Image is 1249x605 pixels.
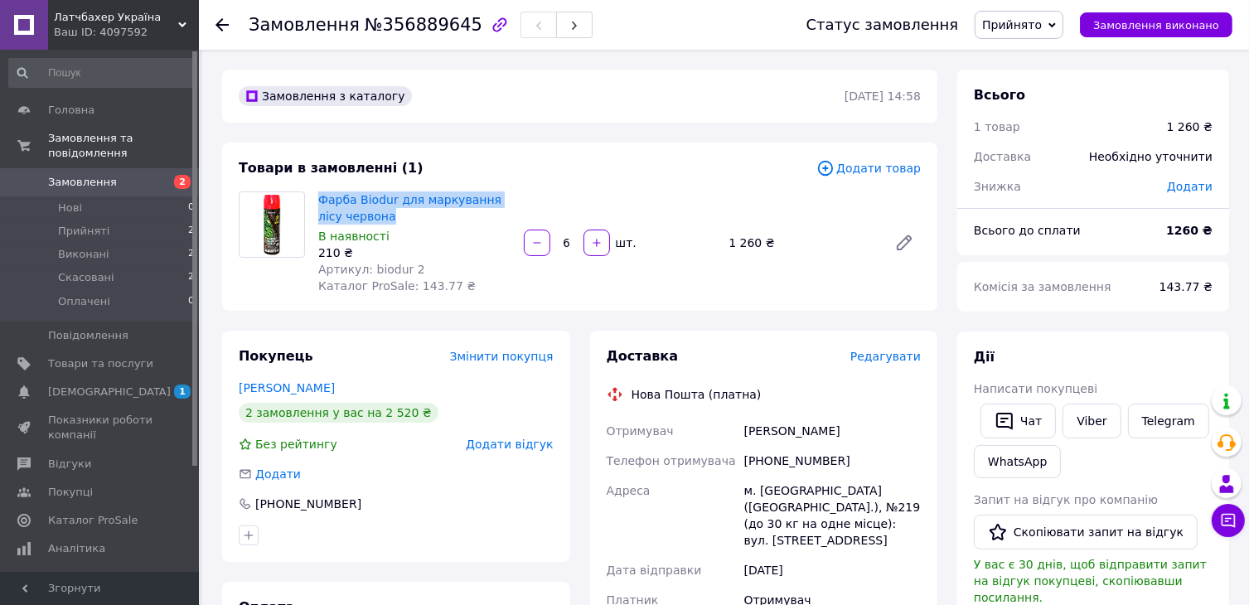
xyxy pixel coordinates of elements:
span: Доставка [607,348,679,364]
span: Головна [48,103,94,118]
span: Товари та послуги [48,356,153,371]
span: Додати товар [816,159,921,177]
span: 1 товар [974,120,1020,133]
a: [PERSON_NAME] [239,381,335,394]
div: [PERSON_NAME] [741,416,924,446]
div: Ваш ID: 4097592 [54,25,199,40]
div: Повернутися назад [215,17,229,33]
span: Замовлення [249,15,360,35]
span: Товари в замовленні (1) [239,160,424,176]
div: Замовлення з каталогу [239,86,412,106]
input: Пошук [8,58,196,88]
div: 1 260 ₴ [722,231,881,254]
div: Статус замовлення [806,17,959,33]
span: Без рейтингу [255,438,337,451]
div: 1 260 ₴ [1167,119,1213,135]
span: Всього до сплати [974,224,1081,237]
span: 2 [188,270,194,285]
span: Показники роботи компанії [48,413,153,443]
div: [PHONE_NUMBER] [254,496,363,512]
span: Каталог ProSale [48,513,138,528]
div: 2 замовлення у вас на 2 520 ₴ [239,403,438,423]
div: [DATE] [741,555,924,585]
span: Запит на відгук про компанію [974,493,1158,506]
span: Оплачені [58,294,110,309]
span: У вас є 30 днів, щоб відправити запит на відгук покупцеві, скопіювавши посилання. [974,558,1207,604]
div: [PHONE_NUMBER] [741,446,924,476]
span: Прийнято [982,18,1042,31]
span: 0 [188,201,194,215]
button: Чат [980,404,1056,438]
span: 2 [188,224,194,239]
span: Артикул: biodur 2 [318,263,425,276]
span: Аналітика [48,541,105,556]
span: Управління сайтом [48,569,153,599]
span: Каталог ProSale: 143.77 ₴ [318,279,476,293]
time: [DATE] 14:58 [845,90,921,103]
span: №356889645 [365,15,482,35]
span: Виконані [58,247,109,262]
button: Чат з покупцем [1212,504,1245,537]
span: [DEMOGRAPHIC_DATA] [48,385,171,399]
button: Скопіювати запит на відгук [974,515,1198,549]
a: Viber [1063,404,1121,438]
span: Замовлення та повідомлення [48,131,199,161]
b: 1260 ₴ [1166,224,1213,237]
a: WhatsApp [974,445,1061,478]
span: Відгуки [48,457,91,472]
span: Замовлення [48,175,117,190]
span: Додати відгук [466,438,553,451]
span: Нові [58,201,82,215]
span: Замовлення виконано [1093,19,1219,31]
span: Написати покупцеві [974,382,1097,395]
div: м. [GEOGRAPHIC_DATA] ([GEOGRAPHIC_DATA].), №219 (до 30 кг на одне місце): вул. [STREET_ADDRESS] [741,476,924,555]
span: Комісія за замовлення [974,280,1111,293]
span: Додати [1167,180,1213,193]
a: Фарба Biodur для маркування лісу червона [318,193,501,223]
span: Повідомлення [48,328,128,343]
span: Доставка [974,150,1031,163]
span: Покупці [48,485,93,500]
a: Telegram [1128,404,1209,438]
span: 2 [188,247,194,262]
img: Фарба Biodur для маркування лісу червона [259,192,284,257]
span: Знижка [974,180,1021,193]
span: Латчбахер Україна [54,10,178,25]
span: Редагувати [850,350,921,363]
span: Змінити покупця [450,350,554,363]
span: Отримувач [607,424,674,438]
span: Дії [974,349,995,365]
span: Всього [974,87,1025,103]
span: Дата відправки [607,564,702,577]
div: 210 ₴ [318,244,511,261]
button: Замовлення виконано [1080,12,1232,37]
span: 2 [174,175,191,189]
div: Нова Пошта (платна) [627,386,766,403]
span: Скасовані [58,270,114,285]
div: Необхідно уточнити [1079,138,1222,175]
span: 1 [174,385,191,399]
span: 0 [188,294,194,309]
div: шт. [612,235,638,251]
a: Редагувати [888,226,921,259]
span: В наявності [318,230,390,243]
span: Прийняті [58,224,109,239]
span: Покупець [239,348,313,364]
span: 143.77 ₴ [1159,280,1213,293]
span: Адреса [607,484,651,497]
span: Додати [255,467,301,481]
span: Телефон отримувача [607,454,736,467]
